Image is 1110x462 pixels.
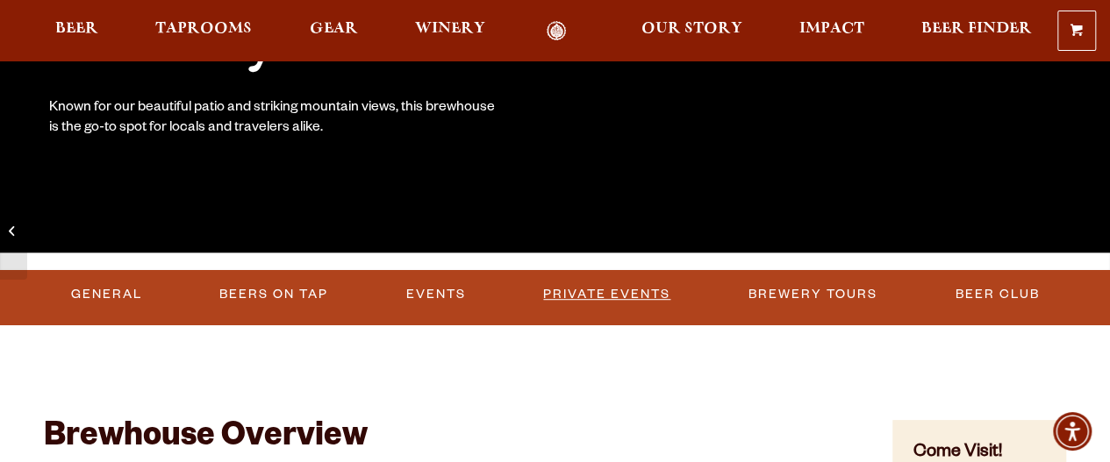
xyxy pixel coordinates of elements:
a: Beers on Tap [212,274,335,315]
a: Odell Home [524,21,590,41]
span: Beer Finder [921,22,1032,36]
a: Events [399,274,473,315]
h2: Brewhouse Overview [44,420,849,458]
a: Gear [298,21,369,41]
a: Winery [404,21,497,41]
a: Beer Finder [910,21,1043,41]
a: Impact [788,21,876,41]
span: Gear [310,22,358,36]
span: Our Story [641,22,742,36]
span: Beer [55,22,98,36]
span: Impact [799,22,864,36]
div: Known for our beautiful patio and striking mountain views, this brewhouse is the go-to spot for l... [49,99,498,139]
a: Brewery Tours [741,274,884,315]
a: Beer Club [948,274,1046,315]
a: Our Story [630,21,754,41]
div: Accessibility Menu [1053,412,1092,451]
span: Winery [415,22,485,36]
a: Beer [44,21,110,41]
a: Taprooms [144,21,263,41]
a: Private Events [536,274,677,315]
span: Taprooms [155,22,252,36]
a: General [64,274,149,315]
